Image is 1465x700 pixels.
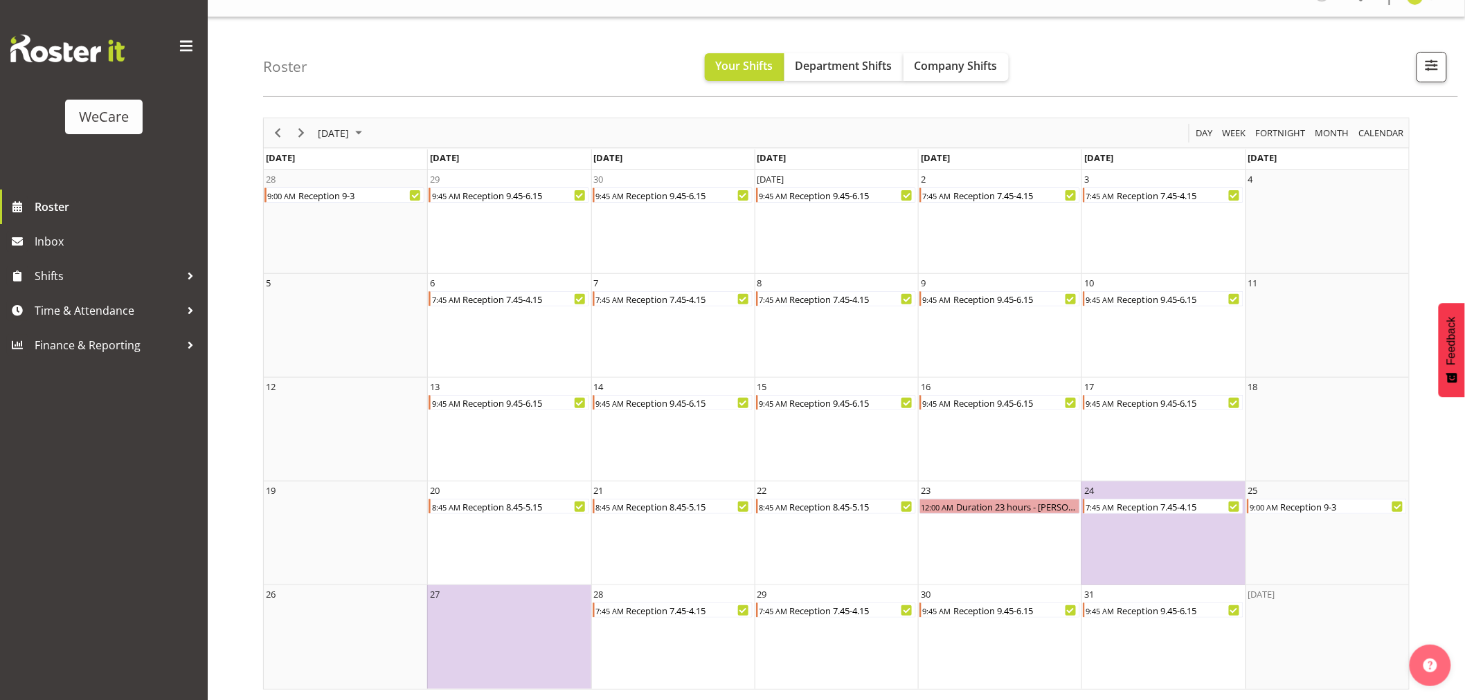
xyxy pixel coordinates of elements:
button: October 2025 [316,125,368,142]
div: 8:45 AM [431,499,461,513]
div: 10 [1084,276,1094,290]
span: Finance & Reporting [35,335,180,356]
td: Wednesday, October 1, 2025 [755,170,918,274]
span: [DATE] [430,151,459,164]
div: 3 [1084,172,1089,186]
div: 9:45 AM [922,396,952,409]
span: Feedback [1446,317,1458,365]
span: [DATE] [921,151,950,164]
div: Reception 8.45-5.15 [461,499,588,513]
div: 12:00 AM [920,499,955,513]
div: Reception 9.45-6.15 Begin From Wednesday, October 1, 2025 at 9:45:00 AM GMT+13:00 Ends At Wednesd... [756,187,916,203]
span: Fortnight [1255,125,1307,142]
div: 7:45 AM [1085,188,1115,202]
div: 29 [430,172,440,186]
span: Time & Attendance [35,300,180,321]
div: 9:45 AM [1085,292,1115,306]
div: 9:00 AM [1249,499,1279,513]
div: Reception 9.45-6.15 [952,396,1079,409]
button: Month [1357,125,1407,142]
td: Monday, October 13, 2025 [427,378,591,481]
button: Your Shifts [705,53,784,81]
button: Timeline Month [1313,125,1352,142]
span: Department Shifts [796,58,892,73]
div: WeCare [79,107,129,127]
div: 25 [1248,483,1258,497]
td: Thursday, October 16, 2025 [918,378,1081,481]
td: Saturday, October 18, 2025 [1246,378,1409,481]
div: 23 [921,483,931,497]
span: [DATE] [594,151,623,164]
img: Rosterit website logo [10,35,125,62]
div: 7:45 AM [758,292,789,306]
div: Reception 7.45-4.15 Begin From Tuesday, October 7, 2025 at 7:45:00 AM GMT+13:00 Ends At Tuesday, ... [593,291,753,306]
div: 6 [430,276,435,290]
div: 2 [921,172,926,186]
td: Tuesday, October 14, 2025 [591,378,755,481]
div: [DATE] [757,172,784,186]
span: Company Shifts [915,58,998,73]
td: Wednesday, October 22, 2025 [755,481,918,585]
div: 9:45 AM [431,188,461,202]
button: Previous [269,125,287,142]
div: 8:45 AM [758,499,789,513]
div: 7:45 AM [758,603,789,617]
td: Thursday, October 30, 2025 [918,585,1081,689]
div: 11 [1248,276,1258,290]
div: 7 [594,276,599,290]
div: Reception 9.45-6.15 Begin From Monday, October 13, 2025 at 9:45:00 AM GMT+13:00 Ends At Monday, O... [429,395,588,410]
div: Reception 7.45-4.15 Begin From Tuesday, October 28, 2025 at 7:45:00 AM GMT+13:00 Ends At Tuesday,... [593,602,753,618]
div: Next [289,118,313,147]
div: Reception 9.45-6.15 [461,188,588,202]
div: 20 [430,483,440,497]
button: Company Shifts [904,53,1009,81]
td: Sunday, October 12, 2025 [264,378,427,481]
button: Next [292,125,311,142]
td: Saturday, October 4, 2025 [1246,170,1409,274]
div: Reception 7.45-4.15 [461,292,588,306]
div: Reception 9.45-6.15 Begin From Friday, October 10, 2025 at 9:45:00 AM GMT+13:00 Ends At Friday, O... [1083,291,1243,306]
div: Reception 7.45-4.15 [952,188,1079,202]
div: 14 [594,380,604,394]
div: 4 [1248,172,1253,186]
div: 17 [1084,380,1094,394]
div: 7:45 AM [922,188,952,202]
td: Tuesday, October 28, 2025 [591,585,755,689]
div: Reception 9.45-6.15 Begin From Monday, September 29, 2025 at 9:45:00 AM GMT+13:00 Ends At Monday,... [429,187,588,203]
div: Reception 7.45-4.15 [789,292,915,306]
span: calendar [1358,125,1405,142]
td: Tuesday, October 7, 2025 [591,274,755,378]
div: 9:45 AM [922,292,952,306]
div: 7:45 AM [1085,499,1115,513]
div: Reception 9.45-6.15 Begin From Tuesday, September 30, 2025 at 9:45:00 AM GMT+13:00 Ends At Tuesda... [593,187,753,203]
div: 24 [1084,483,1094,497]
div: Reception 9.45-6.15 Begin From Friday, October 17, 2025 at 9:45:00 AM GMT+13:00 Ends At Friday, O... [1083,395,1243,410]
div: Reception 8.45-5.15 Begin From Wednesday, October 22, 2025 at 8:45:00 AM GMT+13:00 Ends At Wednes... [756,499,916,514]
div: 12 [266,380,276,394]
div: 8 [757,276,762,290]
div: Reception 7.45-4.15 Begin From Wednesday, October 29, 2025 at 7:45:00 AM GMT+13:00 Ends At Wednes... [756,602,916,618]
div: Duration 23 hours - Antonia Mao Begin From Thursday, October 23, 2025 at 12:00:00 AM GMT+13:00 En... [919,499,1079,514]
div: 9:45 AM [1085,603,1115,617]
div: Reception 9.45-6.15 [1115,292,1242,306]
div: 9 [921,276,926,290]
div: Reception 9.45-6.15 [1115,396,1242,409]
td: Friday, October 17, 2025 [1081,378,1245,481]
div: 31 [1084,587,1094,601]
div: Reception 9.45-6.15 [952,292,1079,306]
button: Filter Shifts [1417,52,1447,82]
span: [DATE] [1248,151,1277,164]
div: Reception 9-3 Begin From Saturday, October 25, 2025 at 9:00:00 AM GMT+13:00 Ends At Saturday, Oct... [1247,499,1407,514]
div: [DATE] [1248,587,1275,601]
span: [DATE] [757,151,787,164]
div: 9:45 AM [431,396,461,409]
div: Reception 9-3 [1279,499,1406,513]
div: Reception 9.45-6.15 [461,396,588,409]
div: Reception 7.45-4.15 Begin From Friday, October 3, 2025 at 7:45:00 AM GMT+13:00 Ends At Friday, Oc... [1083,187,1243,203]
span: Month [1314,125,1351,142]
span: [DATE] [266,151,295,164]
span: Your Shifts [716,58,773,73]
div: 22 [757,483,767,497]
span: [DATE] [316,125,350,142]
div: 13 [430,380,440,394]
